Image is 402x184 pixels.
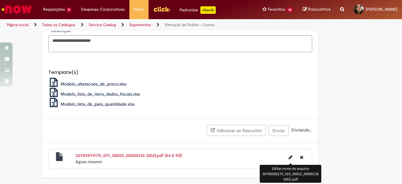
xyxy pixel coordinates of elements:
ul: Trilhas de página [5,19,263,31]
span: Modelo_lista_de_itens_dados_fiscais.xlsx [61,91,140,97]
span: Requisições [43,6,65,13]
a: Rascunhos [303,7,331,13]
textarea: Descrição [48,35,312,52]
a: Todos os Catálogos [42,22,75,27]
span: Favoritos [268,6,285,13]
span: Rascunhos [308,6,331,12]
p: +GenAi [200,6,216,14]
span: Modelo_alteracoes_de_preco.xlsx [61,81,127,87]
img: ServiceNow [1,3,33,16]
span: [PERSON_NAME] [366,7,397,12]
span: Enviando... [290,127,312,133]
div: Editar nome de arquivo 30709599174_019_00010_00000136 (002).pdf [260,165,321,183]
div: Padroniza [180,6,216,14]
a: Service Catalog [89,22,116,27]
span: 32 [286,7,293,13]
span: Despesas Corporativas [81,6,125,13]
span: 5 [66,7,72,13]
a: Modelo_lista_de_itens_dados_fiscais.xlsx [48,91,140,97]
span: Agora mesmo [75,159,102,164]
button: Editar nome de arquivo 30709599174_019_00010_00000136 (002).pdf [285,152,296,162]
a: Página inicial [7,22,29,27]
span: Modelo_lista_de_para_quantidade.xlsx [61,101,135,107]
a: Modelo_lista_de_para_quantidade.xlsx [48,101,135,107]
span: Descrição [51,28,72,33]
img: click_logo_yellow_360x200.png [153,4,170,14]
h5: Template(s) [48,70,312,75]
a: Alteração de Pedido - Comex [165,22,215,27]
a: Suprimentos [129,22,151,27]
button: Excluir 30709599174_019_00010_00000136 (002).pdf [296,152,307,162]
a: 30709599174_019_00010_00000136 (002).pdf (84.8 KB) [75,153,182,158]
a: Modelo_alteracoes_de_preco.xlsx [48,81,127,87]
time: 29/08/2025 15:33:46 [75,159,102,164]
span: More [134,6,144,13]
